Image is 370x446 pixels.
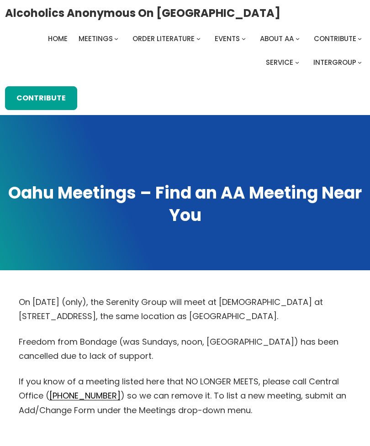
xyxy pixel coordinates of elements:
a: Contribute [314,32,356,45]
button: Meetings submenu [114,37,118,41]
span: Intergroup [313,58,356,67]
a: [PHONE_NUMBER] [49,390,121,401]
span: Events [215,34,240,43]
button: About AA submenu [296,37,300,41]
button: Events submenu [242,37,246,41]
span: Meetings [79,34,113,43]
a: Meetings [79,32,113,45]
a: Contribute [5,86,77,110]
a: Service [266,56,293,69]
button: Order Literature submenu [196,37,201,41]
span: Service [266,58,293,67]
button: Contribute submenu [358,37,362,41]
button: Intergroup submenu [358,60,362,64]
p: If you know of a meeting listed here that NO LONGER MEETS, please call Central Office ( ) so we c... [19,374,352,418]
button: Service submenu [295,60,299,64]
span: Order Literature [132,34,195,43]
nav: Intergroup [5,32,365,69]
p: On [DATE] (only), the Serenity Group will meet at [DEMOGRAPHIC_DATA] at [STREET_ADDRESS], the sam... [19,295,352,324]
span: About AA [260,34,294,43]
h1: Oahu Meetings – Find an AA Meeting Near You [8,182,362,227]
a: Intergroup [313,56,356,69]
span: Home [48,34,68,43]
a: Events [215,32,240,45]
a: About AA [260,32,294,45]
a: Home [48,32,68,45]
p: Freedom from Bondage (was Sundays, noon, [GEOGRAPHIC_DATA]) has been cancelled due to lack of sup... [19,335,352,363]
a: Alcoholics Anonymous on [GEOGRAPHIC_DATA] [5,3,280,23]
span: Contribute [314,34,356,43]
